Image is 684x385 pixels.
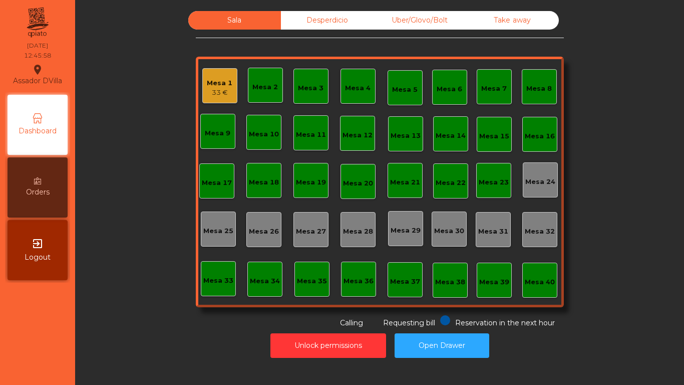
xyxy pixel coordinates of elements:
[392,85,418,95] div: Mesa 5
[25,252,51,263] span: Logout
[435,277,465,287] div: Mesa 38
[390,277,420,287] div: Mesa 37
[478,227,508,237] div: Mesa 31
[26,187,50,198] span: Orders
[202,178,232,188] div: Mesa 17
[296,227,326,237] div: Mesa 27
[383,318,435,327] span: Requesting bill
[525,227,555,237] div: Mesa 32
[343,178,373,188] div: Mesa 20
[249,129,279,139] div: Mesa 10
[203,276,233,286] div: Mesa 33
[249,227,279,237] div: Mesa 26
[252,82,278,92] div: Mesa 2
[298,83,323,93] div: Mesa 3
[436,178,466,188] div: Mesa 22
[391,131,421,141] div: Mesa 13
[296,177,326,187] div: Mesa 19
[250,276,280,286] div: Mesa 34
[207,88,232,98] div: 33 €
[188,11,281,30] div: Sala
[27,41,48,50] div: [DATE]
[19,126,57,136] span: Dashboard
[479,277,509,287] div: Mesa 39
[436,131,466,141] div: Mesa 14
[434,226,464,236] div: Mesa 30
[24,51,51,60] div: 12:45:58
[249,177,279,187] div: Mesa 18
[525,131,555,141] div: Mesa 16
[343,130,373,140] div: Mesa 12
[297,276,327,286] div: Mesa 35
[270,333,386,358] button: Unlock permissions
[207,78,232,88] div: Mesa 1
[205,128,230,138] div: Mesa 9
[395,333,489,358] button: Open Drawer
[479,131,509,141] div: Mesa 15
[374,11,466,30] div: Uber/Glovo/Bolt
[203,226,233,236] div: Mesa 25
[25,5,50,40] img: qpiato
[343,227,373,237] div: Mesa 28
[32,238,44,250] i: exit_to_app
[479,177,509,187] div: Mesa 23
[466,11,559,30] div: Take away
[391,226,421,236] div: Mesa 29
[13,62,62,87] div: Assador DVilla
[525,177,555,187] div: Mesa 24
[340,318,363,327] span: Calling
[296,130,326,140] div: Mesa 11
[455,318,555,327] span: Reservation in the next hour
[281,11,374,30] div: Desperdicio
[526,84,552,94] div: Mesa 8
[344,276,374,286] div: Mesa 36
[481,84,507,94] div: Mesa 7
[345,83,371,93] div: Mesa 4
[437,84,462,94] div: Mesa 6
[525,277,555,287] div: Mesa 40
[32,64,44,76] i: location_on
[390,177,420,187] div: Mesa 21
